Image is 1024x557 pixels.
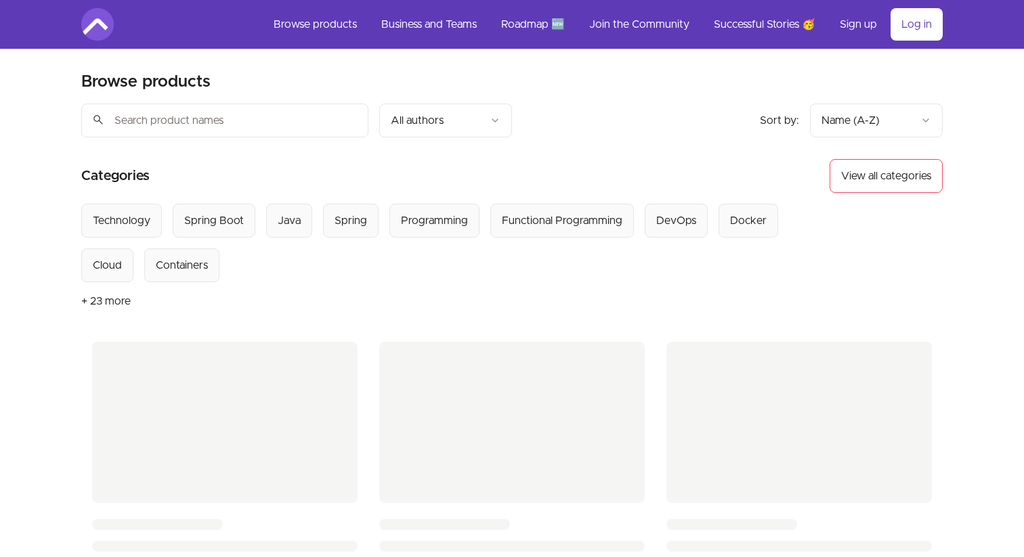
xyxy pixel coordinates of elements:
span: search [92,110,104,129]
h2: Browse products [81,71,211,93]
div: DevOps [656,213,696,229]
div: Docker [730,213,767,229]
a: Join the Community [578,8,700,41]
div: Spring [335,213,367,229]
div: Functional Programming [502,213,622,229]
div: Containers [156,257,208,273]
nav: Main [263,8,943,41]
div: Programming [401,213,468,229]
input: Search product names [81,104,368,137]
button: Product sort options [810,104,943,137]
a: Roadmap 🆕 [490,8,576,41]
a: Sign up [829,8,888,41]
span: Sort by: [760,115,799,126]
button: View all categories [830,159,943,193]
a: Successful Stories 🥳 [703,8,826,41]
a: Browse products [263,8,368,41]
div: Cloud [93,257,122,273]
button: + 23 more [81,282,131,320]
div: Java [278,213,301,229]
a: Business and Teams [370,8,488,41]
h2: Categories [81,159,150,193]
img: Amigoscode logo [81,8,114,41]
button: Filter by author [379,104,512,137]
a: Log in [891,8,943,41]
div: Technology [93,213,150,229]
div: Spring Boot [184,213,244,229]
